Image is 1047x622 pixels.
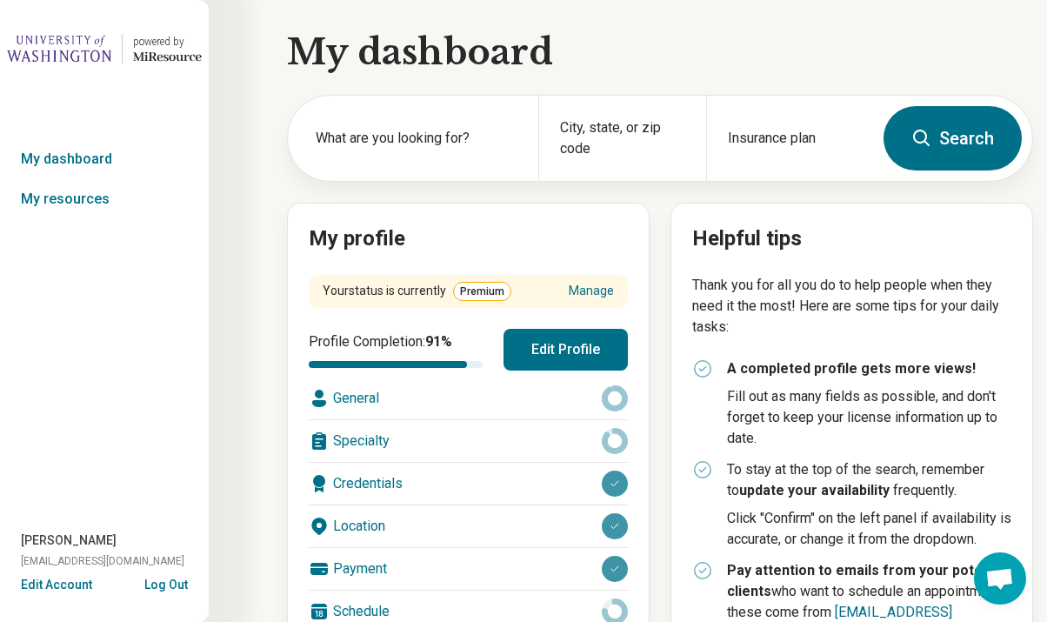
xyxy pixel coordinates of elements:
label: What are you looking for? [316,128,517,149]
button: Edit Profile [503,329,628,371]
div: powered by [133,34,202,50]
h2: My profile [309,224,628,254]
p: Click "Confirm" on the left panel if availability is accurate, or change it from the dropdown. [727,508,1011,550]
div: Credentials [309,463,628,505]
p: Thank you for all you do to help people when they need it the most! Here are some tips for your d... [692,275,1011,338]
span: [EMAIL_ADDRESS][DOMAIN_NAME] [21,553,184,569]
strong: A completed profile gets more views! [727,360,976,377]
strong: Pay attention to emails from your potential clients [727,562,1010,599]
h2: Helpful tips [692,224,1011,254]
div: Location [309,505,628,547]
div: Specialty [309,420,628,462]
div: General [309,378,628,419]
p: Fill out as many fields as possible, and don't forget to keep your license information up to date. [727,386,1011,449]
button: Log Out [144,576,188,590]
a: Manage [569,282,614,300]
div: Profile Completion: [309,331,483,368]
h1: My dashboard [287,28,1033,77]
button: Search [884,106,1022,171]
a: University of Washingtonpowered by [7,28,202,70]
div: Your status is currently [323,282,511,301]
button: Edit Account [21,576,92,594]
strong: update your availability [739,482,890,498]
span: 91 % [425,333,452,350]
img: University of Washington [7,28,111,70]
p: To stay at the top of the search, remember to frequently. [727,459,1011,501]
span: [PERSON_NAME] [21,532,117,550]
div: Payment [309,548,628,590]
div: Open chat [974,552,1026,605]
span: Premium [453,282,511,301]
